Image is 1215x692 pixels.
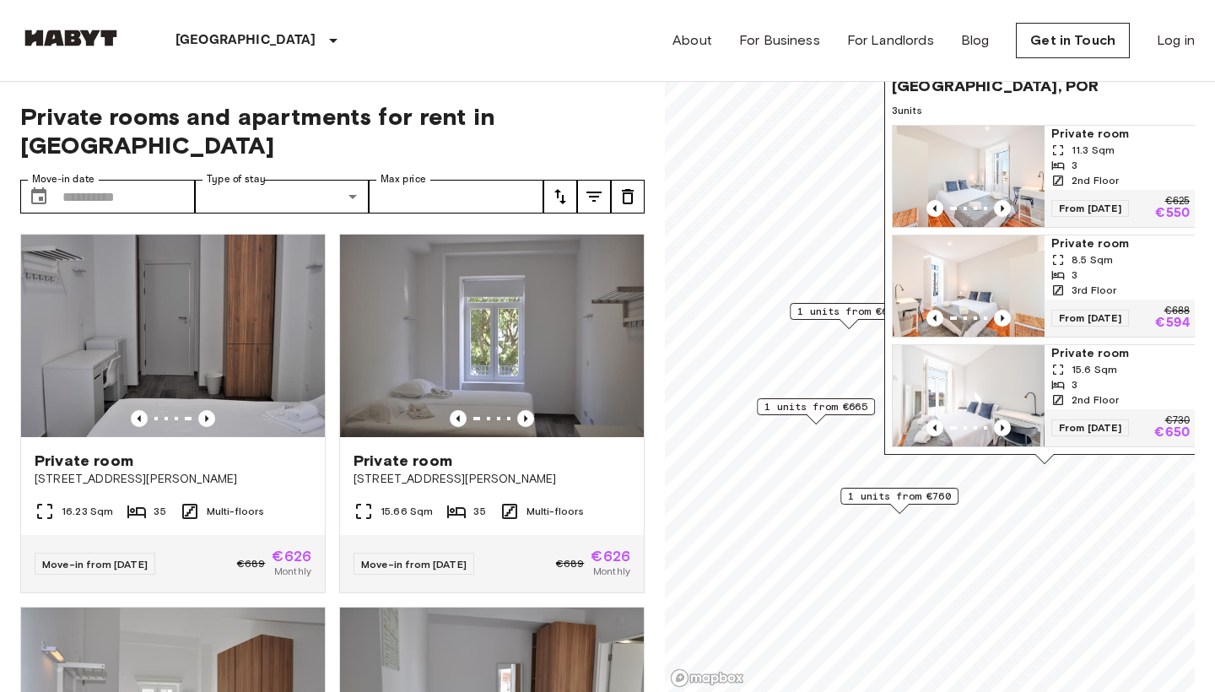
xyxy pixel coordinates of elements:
img: Marketing picture of unit PT-17-010-001-33H [340,235,644,437]
a: Blog [961,30,990,51]
a: Mapbox logo [670,668,744,688]
button: Previous image [926,419,943,436]
button: Previous image [994,419,1011,436]
span: Private room [1051,126,1190,143]
span: From [DATE] [1051,419,1129,436]
label: Max price [381,172,426,187]
span: 1 units from €665 [764,399,867,414]
span: Move-in from [DATE] [361,558,467,570]
span: 3 units [892,103,1197,118]
button: Previous image [198,410,215,427]
a: About [672,30,712,51]
span: Multi-floors [207,504,265,519]
span: Monthly [274,564,311,579]
span: Private rooms and apartments for rent in [GEOGRAPHIC_DATA] [20,102,645,159]
div: Map marker [790,303,908,329]
span: Move-in from [DATE] [42,558,148,570]
button: Previous image [926,200,943,217]
span: €626 [591,549,630,564]
div: Map marker [840,488,958,514]
button: Choose date [22,180,56,214]
span: 15.66 Sqm [381,504,433,519]
span: €626 [272,549,311,564]
img: Marketing picture of unit PT-17-010-001-08H [21,235,325,437]
span: €689 [237,556,266,571]
a: Get in Touch [1016,23,1130,58]
p: €625 [1165,197,1190,207]
span: Private room [354,451,452,471]
span: [STREET_ADDRESS][PERSON_NAME] [35,471,311,488]
span: 2nd Floor [1072,173,1119,188]
button: Previous image [450,410,467,427]
button: tune [577,180,611,214]
span: 8.5 Sqm [1072,252,1113,268]
span: 3 [1072,377,1077,392]
button: Previous image [131,410,148,427]
p: €550 [1155,207,1190,220]
img: Marketing picture of unit PT-17-007-005-03H [893,126,1045,227]
a: For Business [739,30,820,51]
span: Private room [35,451,133,471]
span: Private room [1051,345,1190,362]
button: tune [543,180,577,214]
img: Habyt [20,30,121,46]
span: From [DATE] [1051,200,1129,217]
label: Move-in date [32,172,94,187]
button: Previous image [517,410,534,427]
a: Previous imagePrevious imagePrivate room[STREET_ADDRESS][PERSON_NAME]16.23 Sqm35Multi-floorsMove-... [20,234,326,593]
span: Monthly [593,564,630,579]
div: Map marker [884,48,1205,464]
span: Private room [1051,235,1190,252]
a: For Landlords [847,30,934,51]
span: Multi-floors [526,504,585,519]
a: Log in [1157,30,1195,51]
div: Map marker [757,398,875,424]
p: €594 [1155,316,1190,330]
span: 35 [473,504,485,519]
span: 2nd Floor [1072,392,1119,408]
a: Marketing picture of unit PT-17-007-005-03HPrevious imagePrevious imagePrivate room11.3 Sqm32nd F... [892,125,1197,228]
span: 1 units from €615 [797,304,900,319]
span: 3 [1072,158,1077,173]
span: 35 [154,504,165,519]
a: Marketing picture of unit PT-17-007-005-02HPrevious imagePrevious imagePrivate room15.6 Sqm32nd F... [892,344,1197,447]
span: 16.23 Sqm [62,504,113,519]
img: Marketing picture of unit PT-17-007-005-02H [893,345,1045,446]
p: €688 [1164,306,1190,316]
span: 15.6 Sqm [1072,362,1117,377]
label: Type of stay [207,172,266,187]
a: Marketing picture of unit PT-17-010-001-33HPrevious imagePrevious imagePrivate room[STREET_ADDRES... [339,234,645,593]
p: [GEOGRAPHIC_DATA] [175,30,316,51]
span: €689 [556,556,585,571]
span: 11.3 Sqm [1072,143,1115,158]
button: Previous image [994,200,1011,217]
span: 3 [1072,268,1077,283]
p: €730 [1165,416,1190,426]
img: Marketing picture of unit PT-17-007-007-01H [893,235,1045,337]
p: €650 [1154,426,1190,440]
span: 1 units from €760 [848,489,951,504]
button: Previous image [994,310,1011,327]
span: [STREET_ADDRESS][PERSON_NAME] [354,471,630,488]
button: tune [611,180,645,214]
a: Marketing picture of unit PT-17-007-007-01HPrevious imagePrevious imagePrivate room8.5 Sqm33rd Fl... [892,235,1197,338]
button: Previous image [926,310,943,327]
span: From [DATE] [1051,310,1129,327]
span: 3rd Floor [1072,283,1116,298]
